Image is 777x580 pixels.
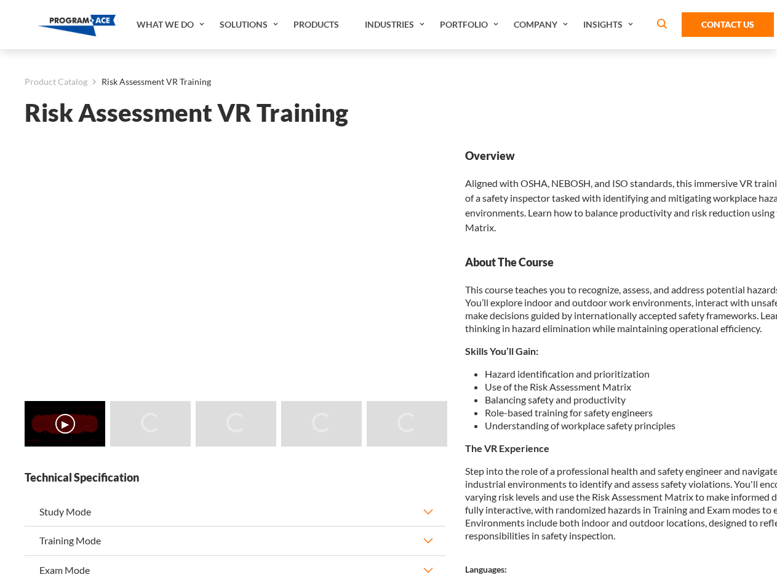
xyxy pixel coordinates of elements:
[55,414,75,434] button: ▶
[25,74,87,90] a: Product Catalog
[38,15,116,36] img: Program-Ace
[87,74,211,90] li: Risk Assessment VR Training
[25,148,445,385] iframe: Risk Assessment VR Training - Video 0
[25,526,445,555] button: Training Mode
[25,470,445,485] strong: Technical Specification
[25,498,445,526] button: Study Mode
[465,564,507,574] strong: Languages:
[25,401,105,447] img: Risk Assessment VR Training - Video 0
[682,12,774,37] a: Contact Us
